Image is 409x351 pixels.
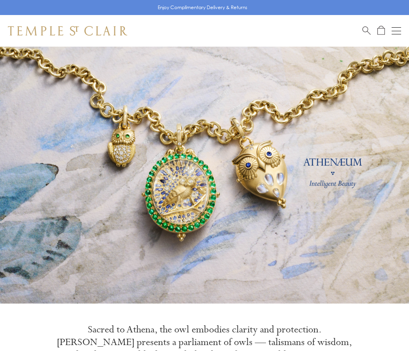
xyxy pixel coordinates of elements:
button: Open navigation [392,26,401,36]
a: Search [362,26,371,36]
p: Enjoy Complimentary Delivery & Returns [158,4,247,11]
img: Temple St. Clair [8,26,127,36]
a: Open Shopping Bag [377,26,385,36]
